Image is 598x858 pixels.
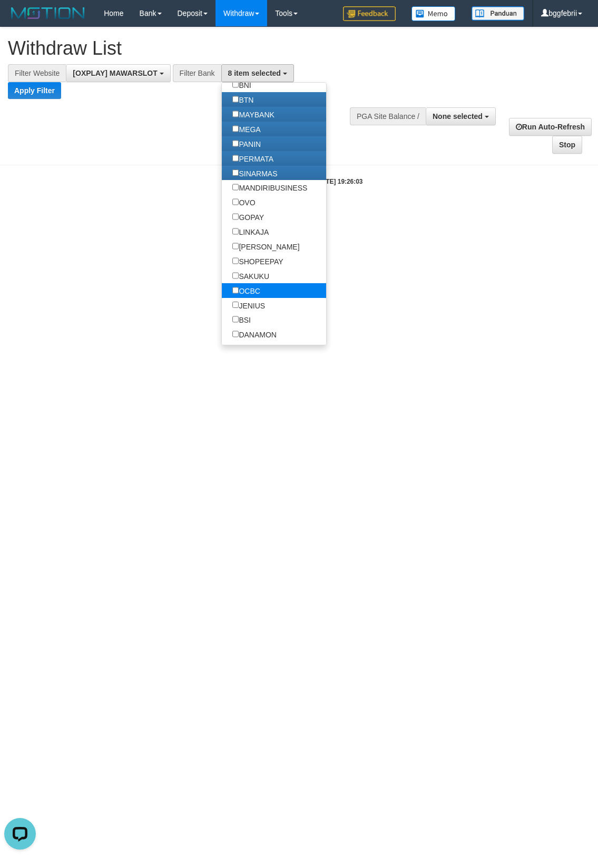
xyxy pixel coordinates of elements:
[222,298,276,313] label: JENIUS
[232,184,239,191] input: MANDIRIBUSINESS
[73,69,158,77] span: [OXPLAY] MAWARSLOT
[232,81,239,88] input: BNI
[222,180,318,195] label: MANDIRIBUSINESS
[222,268,280,283] label: SAKUKU
[221,64,294,82] button: 8 item selected
[232,331,239,337] input: DANAMON
[232,96,239,103] input: BTN
[315,178,362,185] strong: [DATE] 19:26:03
[433,112,483,121] span: None selected
[222,312,261,327] label: BSI
[232,287,239,294] input: OCBC
[232,302,239,308] input: JENIUS
[509,118,592,136] a: Run Auto-Refresh
[8,38,388,59] h1: Withdraw List
[222,77,262,92] label: BNI
[232,316,239,323] input: BSI
[228,69,281,77] span: 8 item selected
[222,209,275,224] label: GOPAY
[222,92,264,107] label: BTN
[222,224,280,239] label: LINKAJA
[222,327,287,342] label: DANAMON
[232,169,239,176] input: SINARMAS
[232,140,239,147] input: PANIN
[411,6,456,21] img: Button%20Memo.svg
[472,6,524,21] img: panduan.png
[222,151,285,166] label: PERMATA
[232,155,239,162] input: PERMATA
[8,64,66,82] div: Filter Website
[222,122,271,136] label: MEGA
[4,4,36,36] button: Open LiveChat chat widget
[232,228,239,235] input: LINKAJA
[222,239,310,254] label: [PERSON_NAME]
[222,195,266,209] label: OVO
[173,64,221,82] div: Filter Bank
[232,125,239,132] input: MEGA
[232,111,239,117] input: MAYBANK
[66,64,170,82] button: [OXPLAY] MAWARSLOT
[232,243,239,250] input: [PERSON_NAME]
[426,107,496,125] button: None selected
[222,166,288,181] label: SINARMAS
[222,136,272,151] label: PANIN
[232,213,239,220] input: GOPAY
[232,272,239,279] input: SAKUKU
[343,6,396,21] img: Feedback.jpg
[232,198,239,205] input: OVO
[222,283,271,298] label: OCBC
[222,254,294,268] label: SHOPEEPAY
[222,342,268,356] label: CIMB
[232,257,239,264] input: SHOPEEPAY
[8,82,61,99] button: Apply Filter
[222,107,285,122] label: MAYBANK
[350,107,426,125] div: PGA Site Balance /
[8,5,88,21] img: MOTION_logo.png
[552,136,582,154] a: Stop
